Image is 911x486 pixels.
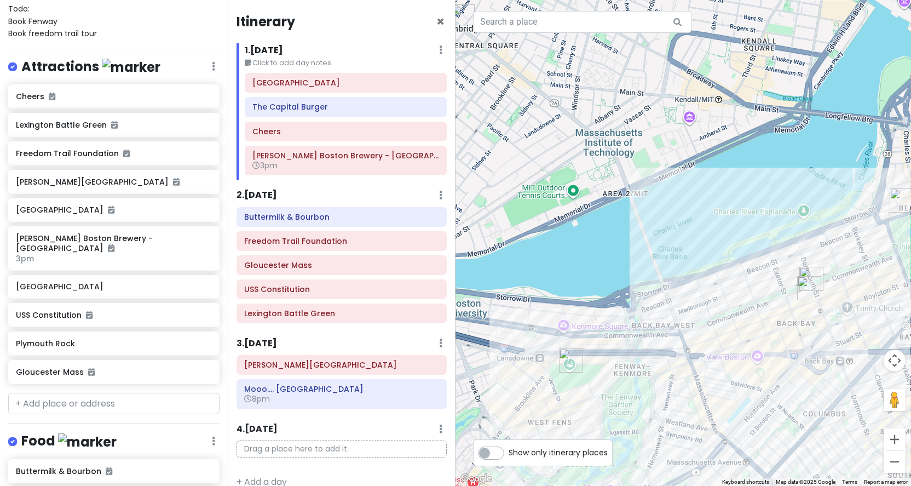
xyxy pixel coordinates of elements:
[458,472,494,486] a: Open this area in Google Maps (opens a new window)
[237,424,278,435] h6: 4 . [DATE]
[252,151,439,161] h6: Samuel Adams Boston Brewery - Jamaica Plain
[16,148,211,158] h6: Freedom Trail Foundation
[21,432,117,450] h4: Food
[237,338,277,350] h6: 3 . [DATE]
[509,447,608,459] span: Show only itinerary places
[123,150,130,157] i: Added to itinerary
[16,92,211,101] h6: Cheers
[58,433,117,450] img: marker
[244,360,439,370] h6: Gillette Stadium
[237,190,277,201] h6: 2 . [DATE]
[473,11,692,33] input: Search a place
[244,236,439,246] h6: Freedom Trail Foundation
[245,58,447,68] small: Click to add day notes
[776,479,835,485] span: Map data ©2025 Google
[173,178,180,186] i: Added to itinerary
[252,102,439,112] h6: The Capital Burger
[244,393,270,404] span: 8pm
[722,478,769,486] button: Keyboard shortcuts
[16,233,211,253] h6: [PERSON_NAME] Boston Brewery - [GEOGRAPHIC_DATA]
[49,93,55,100] i: Added to itinerary
[237,441,447,458] p: Drag a place here to add it
[244,384,439,394] h6: Mooo.... Seaport
[16,253,34,264] span: 3pm
[884,451,906,473] button: Zoom out
[16,177,211,187] h6: [PERSON_NAME][GEOGRAPHIC_DATA]
[252,127,439,136] h6: Cheers
[108,206,114,214] i: Added to itinerary
[16,282,211,291] h6: [GEOGRAPHIC_DATA]
[8,393,220,415] input: + Add place or address
[21,58,160,76] h4: Attractions
[102,59,160,76] img: marker
[799,267,823,291] div: Buttermilk & Bourbon
[111,121,118,129] i: Added to itinerary
[451,4,475,28] div: Cambridge
[884,350,906,371] button: Map camera controls
[244,284,439,294] h6: USS Constitution
[884,389,906,411] button: Drag Pegman onto the map to open Street View
[797,276,821,300] div: The Capital Burger
[106,467,112,475] i: Added to itinerary
[16,205,211,215] h6: [GEOGRAPHIC_DATA]
[245,45,283,56] h6: 1 . [DATE]
[16,310,211,320] h6: USS Constitution
[244,260,439,270] h6: Gloucester Mass
[16,339,211,348] h6: Plymouth Rock
[436,13,445,31] span: Close itinerary
[244,212,439,222] h6: Buttermilk & Bourbon
[842,479,857,485] a: Terms (opens in new tab)
[108,244,114,252] i: Added to itinerary
[88,368,95,376] i: Added to itinerary
[16,367,211,377] h6: Gloucester Mass
[884,428,906,450] button: Zoom in
[252,160,278,171] span: 3pm
[559,348,583,373] div: Fenway Park
[16,120,211,130] h6: Lexington Battle Green
[86,311,93,319] i: Added to itinerary
[252,78,439,88] h6: Fenway Park
[864,479,908,485] a: Report a map error
[244,308,439,318] h6: Lexington Battle Green
[458,472,494,486] img: Google
[16,466,211,476] h6: Buttermilk & Bourbon
[436,15,445,28] button: Close
[8,3,97,39] span: Todo: Book Fenway Book freedom trail tour
[237,13,295,30] h4: Itinerary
